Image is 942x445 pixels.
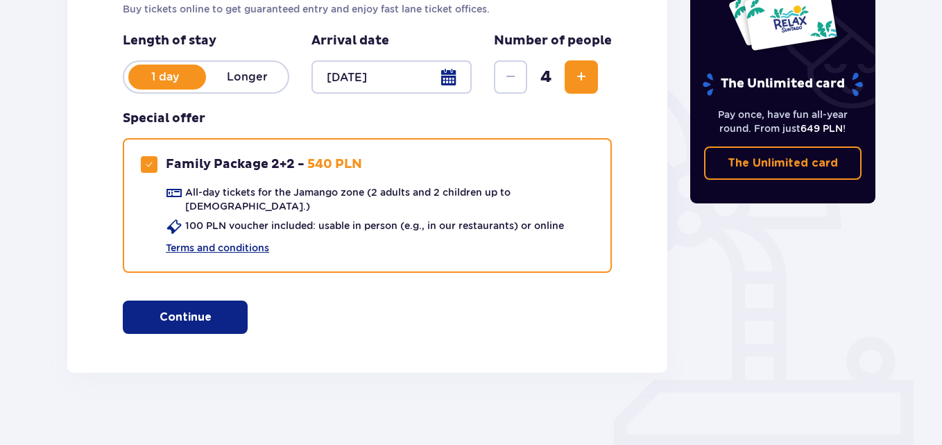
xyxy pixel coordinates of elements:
[166,156,305,173] p: Family Package 2+2 -
[160,310,212,325] p: Continue
[494,33,612,49] p: Number of people
[311,33,389,49] p: Arrival date
[123,110,205,127] h3: Special offer
[123,301,248,334] button: Continue
[124,69,206,85] p: 1 day
[123,33,289,49] p: Length of stay
[565,60,598,94] button: Increase
[206,69,288,85] p: Longer
[800,123,843,134] span: 649 PLN
[307,156,362,173] p: 540 PLN
[185,185,594,213] p: All-day tickets for the Jamango zone (2 adults and 2 children up to [DEMOGRAPHIC_DATA].)
[166,241,269,255] a: Terms and conditions
[701,72,864,96] p: The Unlimited card
[530,67,562,87] span: 4
[704,146,862,180] a: The Unlimited card
[123,2,612,16] p: Buy tickets online to get guaranteed entry and enjoy fast lane ticket offices.
[728,156,838,171] p: The Unlimited card
[494,60,527,94] button: Decrease
[185,219,564,233] p: 100 PLN voucher included: usable in person (e.g., in our restaurants) or online
[704,108,862,135] p: Pay once, have fun all-year round. From just !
